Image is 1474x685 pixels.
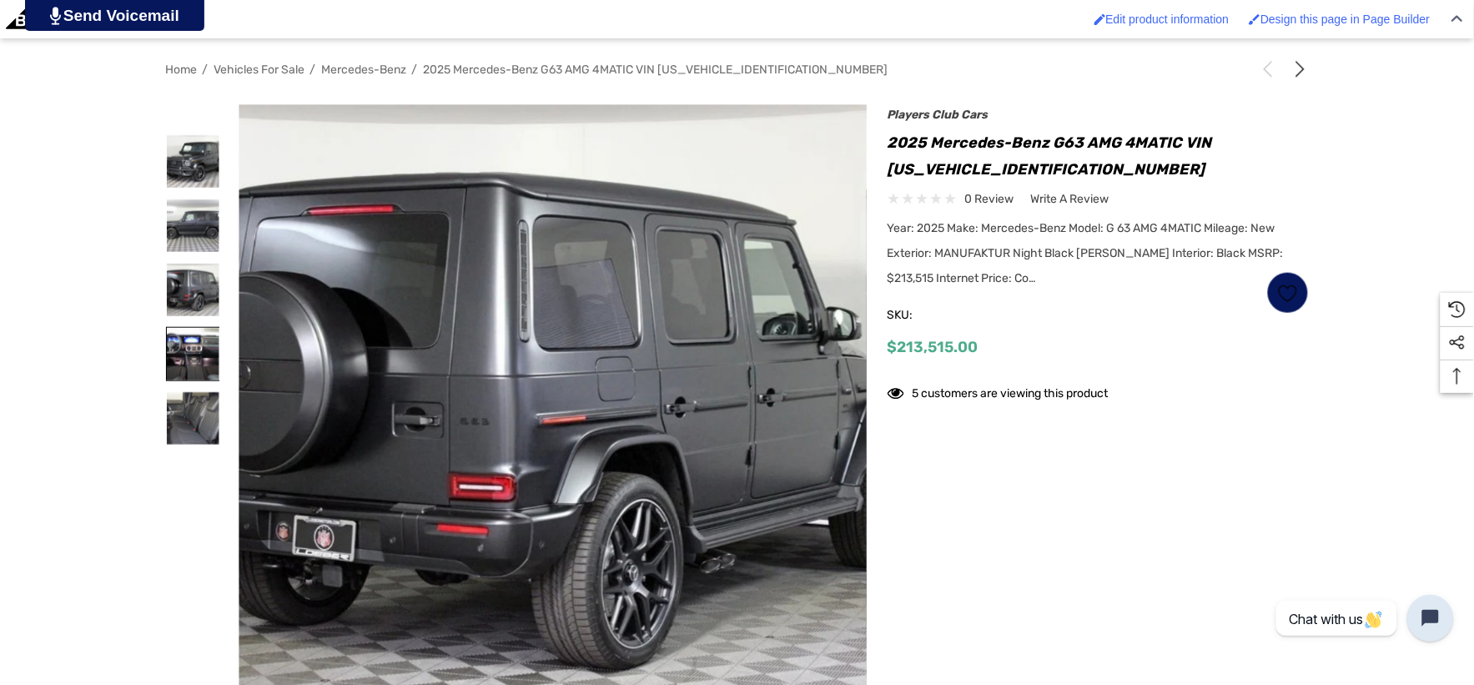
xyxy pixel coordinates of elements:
[1267,272,1309,314] a: Wish List
[888,378,1109,404] div: 5 customers are viewing this product
[1094,13,1106,25] img: Enabled brush for product edit
[166,55,1309,84] nav: Breadcrumb
[167,328,219,380] img: For Sale: 2025 Mercedes-Benz G63 AMG 4MATIC VIN W1NWH5AB7SX054656
[166,63,198,77] a: Home
[888,338,978,356] span: $213,515.00
[167,199,219,252] img: For Sale: 2025 Mercedes-Benz G63 AMG 4MATIC VIN W1NWH5AB7SX054656
[1086,4,1238,34] a: Enabled brush for product edit Edit product information
[1106,13,1230,26] span: Edit product information
[1451,15,1463,23] img: Close Admin Bar
[1031,189,1109,209] a: Write a Review
[888,304,971,327] span: SKU:
[50,7,61,25] img: PjwhLS0gR2VuZXJhdG9yOiBHcmF2aXQuaW8gLS0+PHN2ZyB4bWxucz0iaHR0cDovL3d3dy53My5vcmcvMjAwMC9zdmciIHhtb...
[1240,4,1438,34] a: Enabled brush for page builder edit. Design this page in Page Builder
[167,264,219,316] img: For Sale: 2025 Mercedes-Benz G63 AMG 4MATIC VIN W1NWH5AB7SX054656
[322,63,407,77] a: Mercedes-Benz
[167,135,219,188] img: For Sale: 2025 Mercedes-Benz G63 AMG 4MATIC VIN W1NWH5AB7SX054656
[1441,368,1474,385] svg: Top
[888,108,989,122] a: Players Club Cars
[167,392,219,445] img: For Sale: 2025 Mercedes-Benz G63 AMG 4MATIC VIN W1NWH5AB7SX054656
[1449,335,1466,351] svg: Social Media
[1260,13,1430,26] span: Design this page in Page Builder
[888,221,1284,285] span: Year: 2025 Make: Mercedes-Benz Model: G 63 AMG 4MATIC Mileage: New Exterior: MANUFAKTUR Night Bla...
[214,63,305,77] a: Vehicles For Sale
[1285,61,1309,78] a: Next
[1031,192,1109,207] span: Write a Review
[888,129,1309,183] h1: 2025 Mercedes-Benz G63 AMG 4MATIC VIN [US_VEHICLE_IDENTIFICATION_NUMBER]
[1449,301,1466,318] svg: Recently Viewed
[1278,284,1297,303] svg: Wish List
[1249,13,1260,25] img: Enabled brush for page builder edit.
[1260,61,1283,78] a: Previous
[424,63,888,77] a: 2025 Mercedes-Benz G63 AMG 4MATIC VIN [US_VEHICLE_IDENTIFICATION_NUMBER]
[965,189,1014,209] span: 0 review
